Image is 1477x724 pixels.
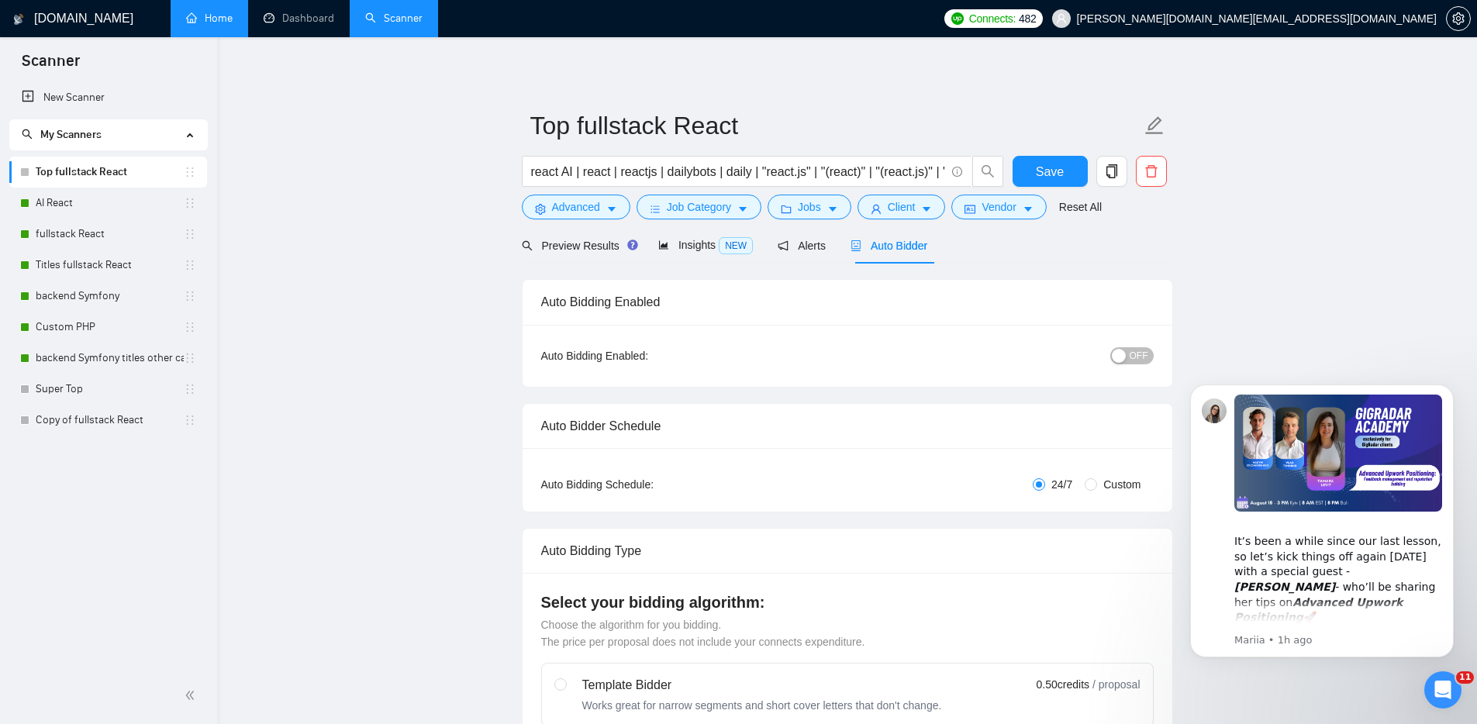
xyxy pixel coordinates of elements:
[1013,156,1088,187] button: Save
[781,203,792,215] span: folder
[522,240,533,251] span: search
[9,82,207,113] li: New Scanner
[184,259,196,271] span: holder
[1130,347,1148,364] span: OFF
[365,12,423,25] a: searchScanner
[1424,671,1461,708] iframe: Intercom live chat
[541,404,1154,448] div: Auto Bidder Schedule
[951,12,964,25] img: upwork-logo.png
[965,203,975,215] span: idcard
[12,253,254,317] div: Hey there! Dima is here to help you 🤓Please, give me a couple of minutes to check your request mo...
[1059,198,1102,215] a: Reset All
[40,128,102,141] span: My Scanners
[541,280,1154,324] div: Auto Bidding Enabled
[25,278,242,308] div: Please, give me a couple of minutes to check your request more precisely 💻
[719,237,753,254] span: NEW
[650,203,661,215] span: bars
[798,198,821,215] span: Jobs
[9,312,207,343] li: Custom PHP
[184,197,196,209] span: holder
[12,134,298,253] div: kostya.p.dev@gmail.com says…
[1045,476,1078,493] span: 24/7
[272,6,300,34] div: Close
[768,195,851,219] button: folderJobscaret-down
[658,240,669,250] span: area-chart
[667,198,731,215] span: Job Category
[266,502,291,526] button: Send a message…
[951,195,1046,219] button: idcardVendorcaret-down
[658,239,753,251] span: Insights
[541,476,745,493] div: Auto Bidding Schedule:
[22,128,102,141] span: My Scanners
[972,156,1003,187] button: search
[1037,676,1089,693] span: 0.50 credits
[9,188,207,219] li: AI React
[1447,12,1470,25] span: setting
[184,166,196,178] span: holder
[737,203,748,215] span: caret-down
[9,374,207,405] li: Super Top
[522,240,633,252] span: Preview Results
[13,475,297,502] textarea: Message…
[25,262,242,278] div: Hey there! Dima is here to help you 🤓
[1019,10,1036,27] span: 482
[9,343,207,374] li: backend Symfony titles other categories
[541,619,865,648] span: Choose the algorithm for you bidding. The price per proposal does not include your connects expen...
[851,240,861,251] span: robot
[969,10,1016,27] span: Connects:
[184,352,196,364] span: holder
[171,108,285,123] div: рow to improve LRR?
[22,82,195,113] a: New Scanner
[25,328,242,510] div: Thank you for your request! Our Upwork expert, [PERSON_NAME], provided a checklist on how you cou...
[184,383,196,395] span: holder
[1056,13,1067,24] span: user
[25,419,233,447] a: Your Upwork View Rate is Fine. How to improve your reply rate?
[184,414,196,426] span: holder
[522,195,630,219] button: settingAdvancedcaret-down
[530,106,1141,145] input: Scanner name...
[186,12,233,25] a: homeHome
[888,198,916,215] span: Client
[36,219,184,250] a: fullstack React
[36,157,184,188] a: Top fullstack React
[75,8,106,19] h1: Dima
[1446,12,1471,25] a: setting
[973,164,1002,178] span: search
[1023,203,1034,215] span: caret-down
[606,203,617,215] span: caret-down
[185,688,200,703] span: double-left
[1167,361,1477,682] iframe: Intercom notifications message
[535,203,546,215] span: setting
[12,319,298,553] div: Dima says…
[541,591,1154,613] h4: Select your bidding algorithm:
[1097,476,1147,493] span: Custom
[871,203,882,215] span: user
[184,228,196,240] span: holder
[1446,6,1471,31] button: setting
[1136,156,1167,187] button: delete
[582,698,942,713] div: Works great for narrow segments and short cover letters that don't change.
[9,157,207,188] li: Top fullstack React
[9,405,207,436] li: Copy of fullstack React
[1097,164,1127,178] span: copy
[12,98,298,134] div: kostya.p.dev@gmail.com says…
[49,508,61,520] button: Gif picker
[9,250,207,281] li: Titles fullstack React
[1036,162,1064,181] span: Save
[36,188,184,219] a: AI React
[264,12,334,25] a: dashboardDashboard
[827,203,838,215] span: caret-down
[12,78,298,98] div: [DATE]
[541,529,1154,573] div: Auto Bidding Type
[1456,671,1474,684] span: 11
[637,195,761,219] button: barsJob Categorycaret-down
[858,195,946,219] button: userClientcaret-down
[582,676,942,695] div: Template Bidder
[10,6,40,36] button: go back
[12,253,298,319] div: Dima says…
[552,198,600,215] span: Advanced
